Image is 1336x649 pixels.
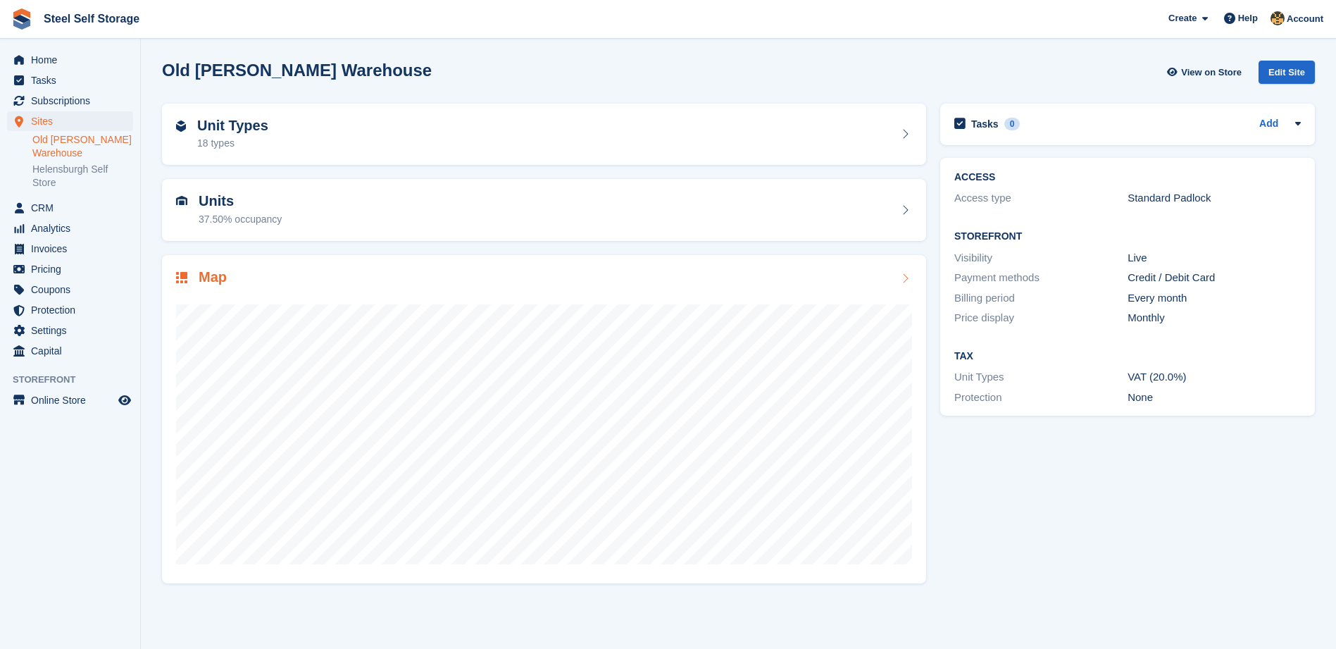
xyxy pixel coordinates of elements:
div: Monthly [1128,310,1301,326]
a: menu [7,50,133,70]
div: VAT (20.0%) [1128,369,1301,385]
div: Every month [1128,290,1301,307]
div: 0 [1004,118,1020,130]
span: Tasks [31,70,116,90]
div: Price display [954,310,1128,326]
a: Map [162,255,926,584]
span: View on Store [1181,66,1242,80]
span: CRM [31,198,116,218]
a: menu [7,341,133,361]
span: Invoices [31,239,116,259]
a: View on Store [1165,61,1247,84]
a: menu [7,218,133,238]
div: Live [1128,250,1301,266]
span: Sites [31,111,116,131]
div: Edit Site [1259,61,1315,84]
a: menu [7,70,133,90]
span: Online Store [31,390,116,410]
img: unit-icn-7be61d7bf1b0ce9d3e12c5938cc71ed9869f7b940bace4675aadf7bd6d80202e.svg [176,196,187,206]
div: Access type [954,190,1128,206]
span: Account [1287,12,1323,26]
div: Protection [954,390,1128,406]
span: Storefront [13,373,140,387]
h2: Old [PERSON_NAME] Warehouse [162,61,432,80]
a: menu [7,390,133,410]
span: Capital [31,341,116,361]
a: menu [7,280,133,299]
div: Billing period [954,290,1128,307]
h2: Tasks [971,118,999,130]
div: 18 types [197,136,268,151]
h2: ACCESS [954,172,1301,183]
a: Units 37.50% occupancy [162,179,926,241]
div: 37.50% occupancy [199,212,282,227]
span: Create [1168,11,1197,25]
a: menu [7,198,133,218]
a: Old [PERSON_NAME] Warehouse [32,133,133,160]
div: Payment methods [954,270,1128,286]
a: menu [7,259,133,279]
span: Home [31,50,116,70]
a: menu [7,91,133,111]
span: Subscriptions [31,91,116,111]
a: menu [7,111,133,131]
a: Edit Site [1259,61,1315,89]
span: Protection [31,300,116,320]
a: Add [1259,116,1278,132]
a: Preview store [116,392,133,409]
div: Unit Types [954,369,1128,385]
img: James Steel [1271,11,1285,25]
span: Pricing [31,259,116,279]
span: Help [1238,11,1258,25]
h2: Tax [954,351,1301,362]
h2: Map [199,269,227,285]
a: Helensburgh Self Store [32,163,133,190]
div: None [1128,390,1301,406]
h2: Unit Types [197,118,268,134]
div: Credit / Debit Card [1128,270,1301,286]
span: Analytics [31,218,116,238]
a: menu [7,300,133,320]
h2: Units [199,193,282,209]
div: Standard Padlock [1128,190,1301,206]
img: unit-type-icn-2b2737a686de81e16bb02015468b77c625bbabd49415b5ef34ead5e3b44a266d.svg [176,120,186,132]
a: Steel Self Storage [38,7,145,30]
a: Unit Types 18 types [162,104,926,166]
h2: Storefront [954,231,1301,242]
span: Settings [31,321,116,340]
img: map-icn-33ee37083ee616e46c38cad1a60f524a97daa1e2b2c8c0bc3eb3415660979fc1.svg [176,272,187,283]
img: stora-icon-8386f47178a22dfd0bd8f6a31ec36ba5ce8667c1dd55bd0f319d3a0aa187defe.svg [11,8,32,30]
a: menu [7,239,133,259]
a: menu [7,321,133,340]
span: Coupons [31,280,116,299]
div: Visibility [954,250,1128,266]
